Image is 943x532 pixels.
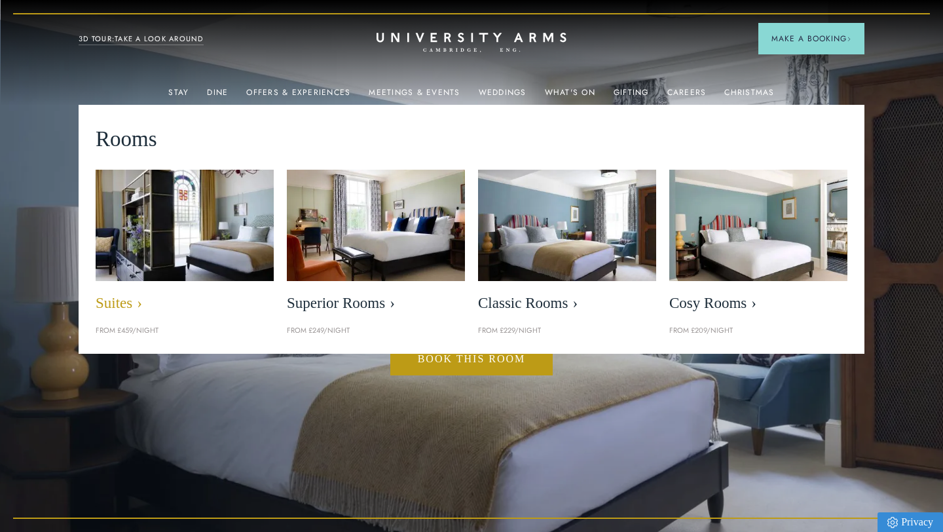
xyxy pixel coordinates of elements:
[878,512,943,532] a: Privacy
[207,88,228,105] a: Dine
[246,88,350,105] a: Offers & Experiences
[390,342,553,376] a: Book this room
[96,170,274,319] a: image-21e87f5add22128270780cf7737b92e839d7d65d-400x250-jpg Suites
[287,170,465,319] a: image-5bdf0f703dacc765be5ca7f9d527278f30b65e65-400x250-jpg Superior Rooms
[478,170,656,281] img: image-7eccef6fe4fe90343db89eb79f703814c40db8b4-400x250-jpg
[369,88,460,105] a: Meetings & Events
[669,294,847,313] span: Cosy Rooms
[771,33,851,45] span: Make a Booking
[96,122,157,157] span: Rooms
[287,325,465,337] p: From £249/night
[667,88,707,105] a: Careers
[287,294,465,313] span: Superior Rooms
[669,170,847,319] a: image-0c4e569bfe2498b75de12d7d88bf10a1f5f839d4-400x250-jpg Cosy Rooms
[96,294,274,313] span: Suites
[478,294,656,313] span: Classic Rooms
[478,170,656,319] a: image-7eccef6fe4fe90343db89eb79f703814c40db8b4-400x250-jpg Classic Rooms
[377,33,566,53] a: Home
[758,23,864,54] button: Make a BookingArrow icon
[724,88,774,105] a: Christmas
[83,161,287,290] img: image-21e87f5add22128270780cf7737b92e839d7d65d-400x250-jpg
[669,170,847,281] img: image-0c4e569bfe2498b75de12d7d88bf10a1f5f839d4-400x250-jpg
[168,88,189,105] a: Stay
[96,325,274,337] p: From £459/night
[287,170,465,281] img: image-5bdf0f703dacc765be5ca7f9d527278f30b65e65-400x250-jpg
[79,33,204,45] a: 3D TOUR:TAKE A LOOK AROUND
[614,88,649,105] a: Gifting
[478,325,656,337] p: From £229/night
[479,88,527,105] a: Weddings
[545,88,595,105] a: What's On
[847,37,851,41] img: Arrow icon
[669,325,847,337] p: From £209/night
[887,517,898,528] img: Privacy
